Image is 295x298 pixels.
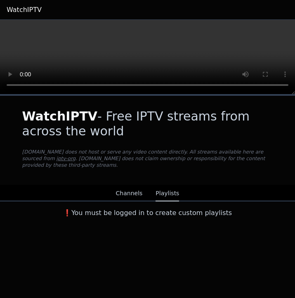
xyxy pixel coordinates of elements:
a: iptv-org [57,156,76,161]
span: WatchIPTV [22,109,98,123]
p: [DOMAIN_NAME] does not host or serve any video content directly. All streams available here are s... [22,149,273,168]
button: Playlists [156,186,179,201]
a: WatchIPTV [7,5,42,15]
h3: ❗️You must be logged in to create custom playlists [9,208,286,218]
h1: - Free IPTV streams from across the world [22,109,273,139]
button: Channels [116,186,143,201]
